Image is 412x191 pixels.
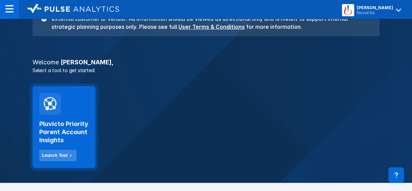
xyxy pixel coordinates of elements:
[28,59,384,65] h3: [PERSON_NAME] ,
[19,4,119,15] a: logo
[42,152,68,158] div: Launch Tool
[178,23,245,30] a: User Terms & Conditions
[39,120,89,144] h2: Pluvicto Priority Parent Account Insights
[39,150,77,161] button: Launch Tool
[357,10,393,15] div: Novartis
[32,59,59,66] span: Welcome
[343,5,353,15] img: menu button
[5,5,14,13] img: menu--horizontal.svg
[388,167,404,183] div: Contact Support
[32,86,95,168] a: Pluvicto Priority Parent Account InsightsLaunch Tool
[357,5,393,10] div: [PERSON_NAME]
[27,4,119,14] img: logo
[28,67,384,74] p: Select a tool to get started:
